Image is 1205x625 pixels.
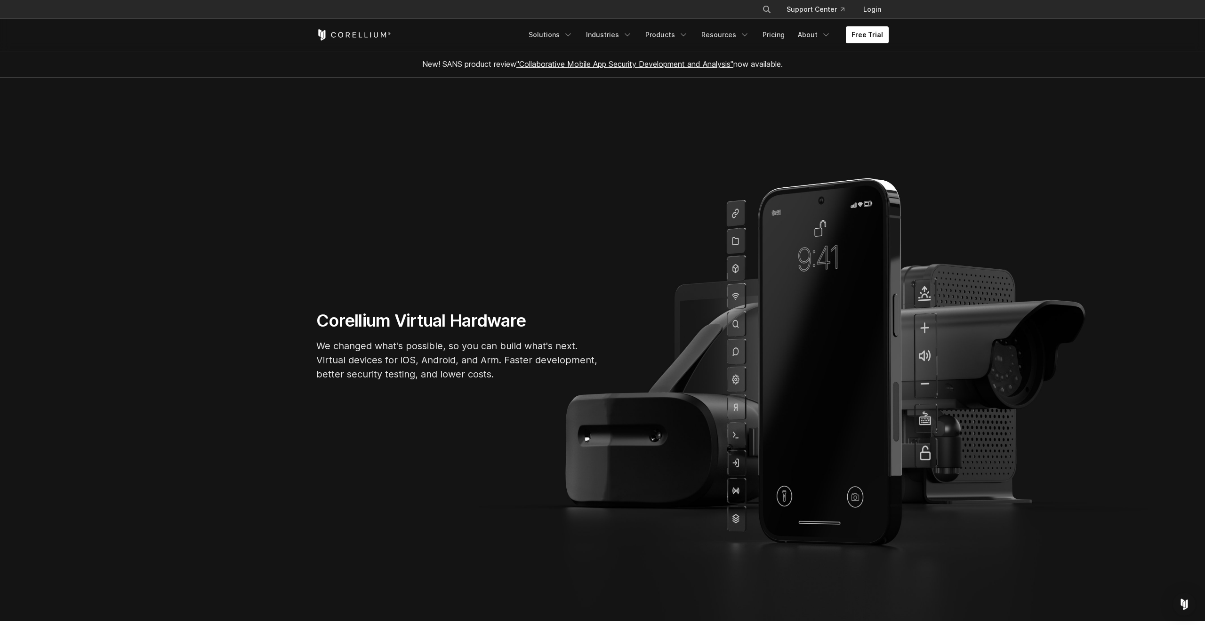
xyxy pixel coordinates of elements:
[856,1,889,18] a: Login
[1173,593,1196,616] div: Open Intercom Messenger
[696,26,755,43] a: Resources
[640,26,694,43] a: Products
[751,1,889,18] div: Navigation Menu
[523,26,889,43] div: Navigation Menu
[316,310,599,331] h1: Corellium Virtual Hardware
[757,26,790,43] a: Pricing
[516,59,733,69] a: "Collaborative Mobile App Security Development and Analysis"
[316,29,391,40] a: Corellium Home
[580,26,638,43] a: Industries
[758,1,775,18] button: Search
[316,339,599,381] p: We changed what's possible, so you can build what's next. Virtual devices for iOS, Android, and A...
[422,59,783,69] span: New! SANS product review now available.
[779,1,852,18] a: Support Center
[523,26,578,43] a: Solutions
[846,26,889,43] a: Free Trial
[792,26,836,43] a: About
